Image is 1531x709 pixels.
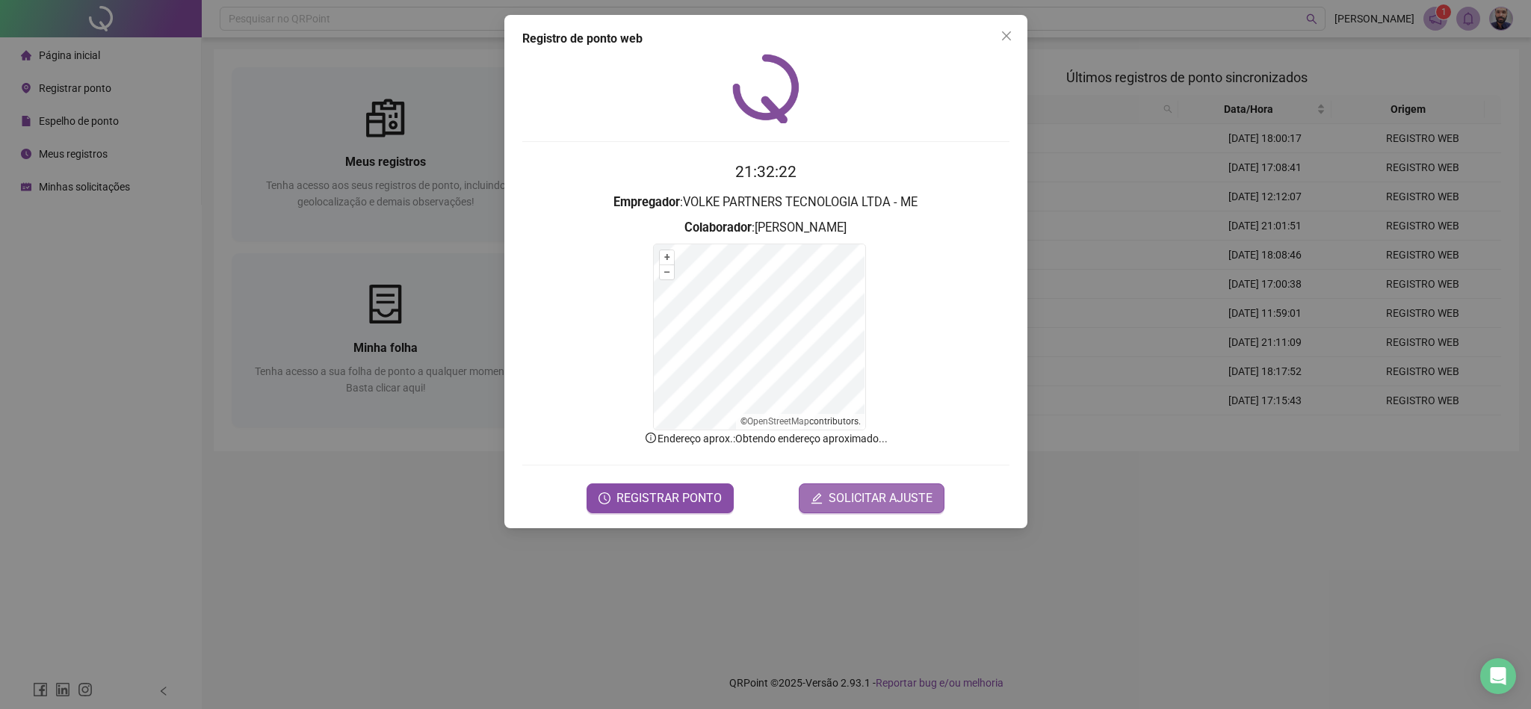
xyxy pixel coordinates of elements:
button: Close [995,24,1018,48]
time: 21:32:22 [735,163,797,181]
img: QRPoint [732,54,799,123]
li: © contributors. [740,416,861,427]
span: SOLICITAR AJUSTE [829,489,932,507]
span: clock-circle [599,492,610,504]
div: Open Intercom Messenger [1480,658,1516,694]
strong: Empregador [613,195,680,209]
div: Registro de ponto web [522,30,1009,48]
a: OpenStreetMap [747,416,809,427]
span: edit [811,492,823,504]
button: – [660,265,674,279]
span: close [1000,30,1012,42]
p: Endereço aprox. : Obtendo endereço aproximado... [522,430,1009,447]
strong: Colaborador [684,220,752,235]
button: + [660,250,674,264]
h3: : [PERSON_NAME] [522,218,1009,238]
span: REGISTRAR PONTO [616,489,722,507]
button: REGISTRAR PONTO [587,483,734,513]
span: info-circle [644,431,658,445]
button: editSOLICITAR AJUSTE [799,483,944,513]
h3: : VOLKE PARTNERS TECNOLOGIA LTDA - ME [522,193,1009,212]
